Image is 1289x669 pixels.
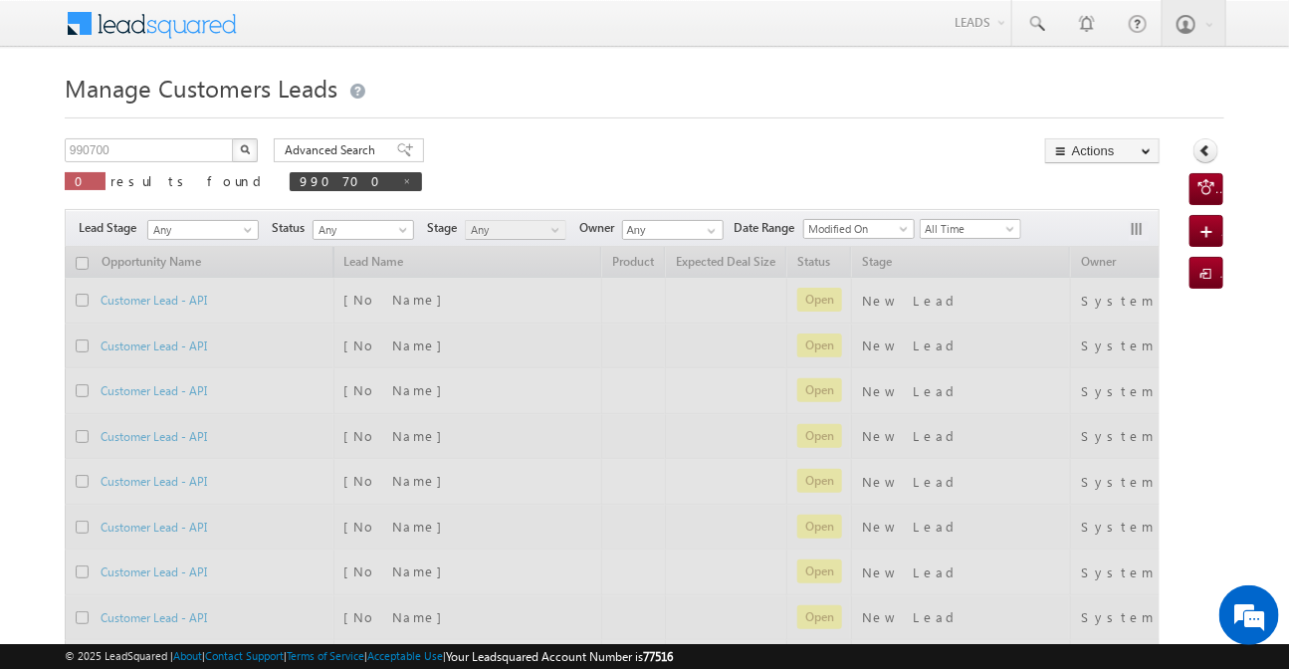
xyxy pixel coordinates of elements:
a: Acceptable Use [367,649,443,662]
span: results found [110,172,269,189]
span: Advanced Search [285,141,381,159]
em: Start Chat [271,522,361,549]
span: Your Leadsquared Account Number is [446,649,673,664]
span: Any [466,221,560,239]
div: Minimize live chat window [326,10,374,58]
div: Chat with us now [104,105,334,130]
a: Any [147,220,259,240]
span: Modified On [804,220,908,238]
a: Contact Support [205,649,284,662]
span: Owner [579,219,622,237]
img: Search [240,144,250,154]
a: About [173,649,202,662]
a: Modified On [803,219,915,239]
a: Any [465,220,566,240]
span: Date Range [735,219,803,237]
span: 990700 [300,172,392,189]
a: Terms of Service [287,649,364,662]
span: Lead Stage [79,219,144,237]
span: Any [148,221,252,239]
span: Manage Customers Leads [65,72,337,104]
span: Status [272,219,313,237]
a: Any [313,220,414,240]
span: All Time [921,220,1015,238]
input: Type to Search [622,220,724,240]
span: 0 [75,172,96,189]
span: Any [314,221,408,239]
span: Stage [427,219,465,237]
textarea: Type your message and hit 'Enter' [26,184,363,505]
span: © 2025 LeadSquared | | | | | [65,647,673,666]
a: Show All Items [697,221,722,241]
button: Actions [1045,138,1160,163]
img: d_60004797649_company_0_60004797649 [34,105,84,130]
a: All Time [920,219,1021,239]
span: 77516 [643,649,673,664]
